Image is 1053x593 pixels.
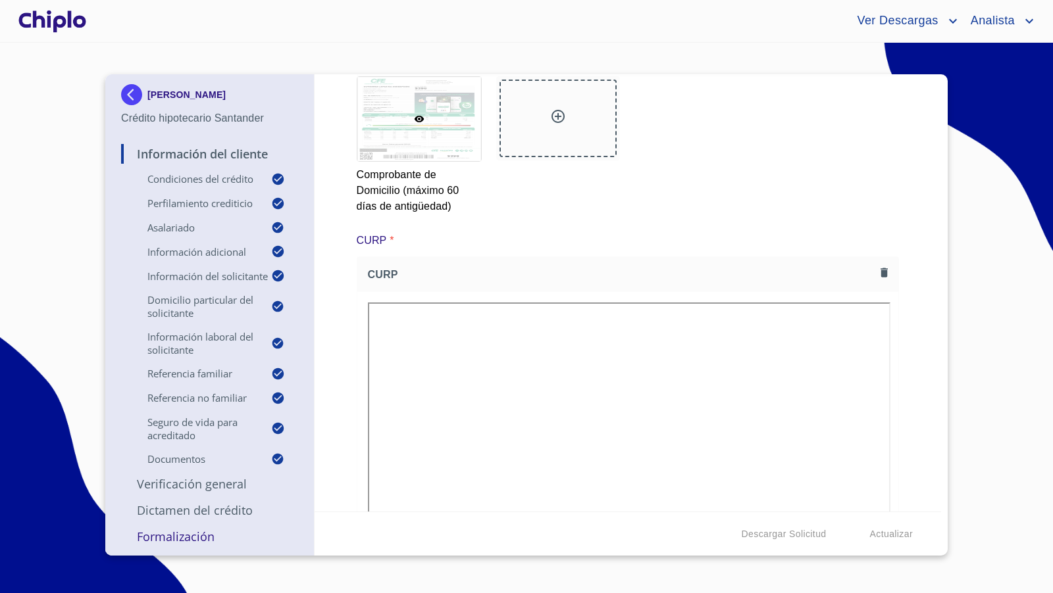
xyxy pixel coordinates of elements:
p: Perfilamiento crediticio [121,197,271,210]
button: Actualizar [865,522,918,546]
p: Condiciones del Crédito [121,172,271,185]
span: Analista [961,11,1021,32]
p: Información del Solicitante [121,270,271,283]
span: CURP [368,268,875,281]
button: Descargar Solicitud [736,522,832,546]
p: Verificación General [121,476,298,492]
p: Referencia No Familiar [121,391,271,404]
p: Crédito hipotecario Santander [121,110,298,126]
p: Información Laboral del Solicitante [121,330,271,356]
p: Formalización [121,529,298,544]
p: [PERSON_NAME] [147,89,226,100]
span: Ver Descargas [847,11,944,32]
div: [PERSON_NAME] [121,84,298,110]
button: account of current user [847,11,960,32]
p: Dictamen del Crédito [121,502,298,518]
p: Documentos [121,452,271,465]
p: Información del Cliente [121,146,298,162]
p: Comprobante de Domicilio (máximo 60 días de antigüedad) [357,162,480,214]
button: account of current user [961,11,1037,32]
p: Seguro de Vida para Acreditado [121,415,271,442]
span: Descargar Solicitud [742,526,827,542]
span: Actualizar [870,526,913,542]
p: Domicilio Particular del Solicitante [121,293,271,320]
p: CURP [357,233,387,249]
img: Docupass spot blue [121,84,147,105]
p: Información adicional [121,245,271,258]
p: Referencia Familiar [121,367,271,380]
p: Asalariado [121,221,271,234]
